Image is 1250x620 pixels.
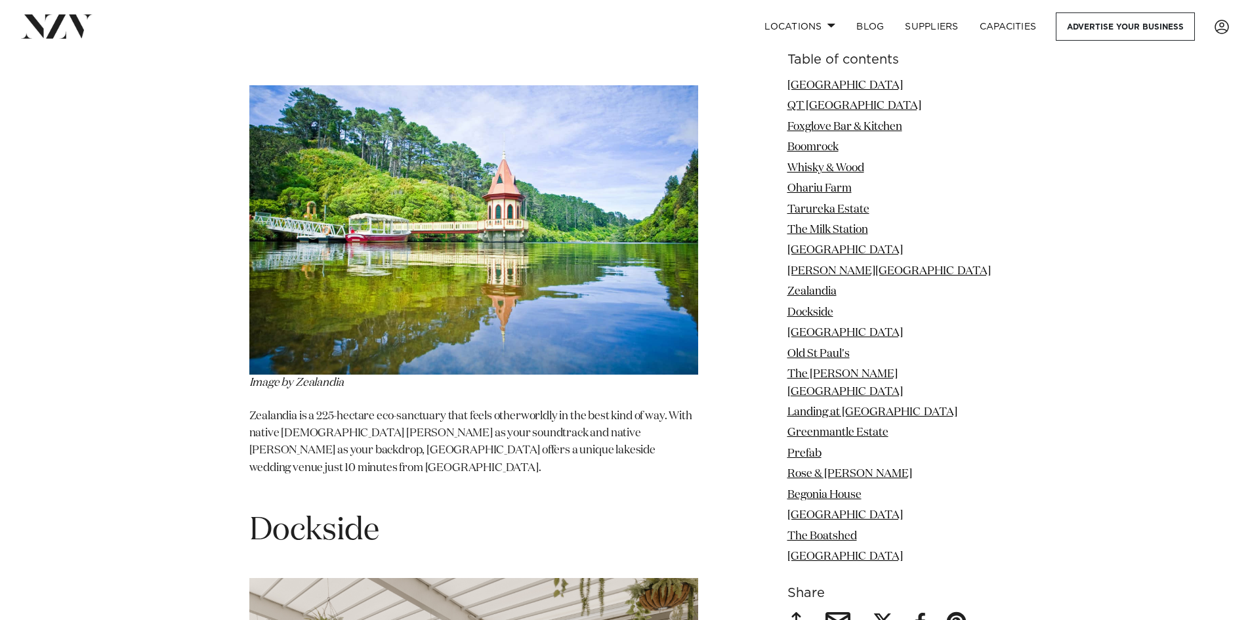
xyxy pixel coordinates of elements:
a: Locations [754,12,846,41]
a: Tarureka Estate [787,204,869,215]
em: Image by Zealandia [249,377,344,388]
a: QT [GEOGRAPHIC_DATA] [787,100,921,112]
a: [GEOGRAPHIC_DATA] [787,510,903,521]
a: Landing at [GEOGRAPHIC_DATA] [787,407,957,418]
a: Capacities [969,12,1047,41]
a: Foxglove Bar & Kitchen [787,121,902,133]
a: The [PERSON_NAME][GEOGRAPHIC_DATA] [787,369,903,397]
a: Ohariu Farm [787,183,852,194]
span: Zealandia [249,22,388,54]
a: Advertise your business [1056,12,1195,41]
p: Zealandia is a 225-hectare eco-sanctuary that feels otherworldly in the best kind of way. With na... [249,408,698,495]
span: Dockside [249,515,379,547]
a: SUPPLIERS [894,12,969,41]
a: Begonia House [787,489,862,501]
a: Old St Paul's [787,348,850,360]
a: Greenmantle Estate [787,427,888,438]
a: [GEOGRAPHIC_DATA] [787,327,903,339]
a: [GEOGRAPHIC_DATA] [787,245,903,257]
h6: Table of contents [787,53,1001,67]
a: Rose & [PERSON_NAME] [787,468,912,480]
a: Zealandia [787,286,837,297]
img: nzv-logo.png [21,14,93,38]
a: Prefab [787,448,822,459]
a: [GEOGRAPHIC_DATA] [787,551,903,562]
a: Boomrock [787,142,839,153]
a: [GEOGRAPHIC_DATA] [787,80,903,91]
a: Whisky & Wood [787,163,864,174]
a: BLOG [846,12,894,41]
a: Dockside [787,307,833,318]
h6: Share [787,587,1001,601]
a: The Boatshed [787,531,857,542]
a: The Milk Station [787,224,868,236]
a: [PERSON_NAME][GEOGRAPHIC_DATA] [787,266,991,277]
